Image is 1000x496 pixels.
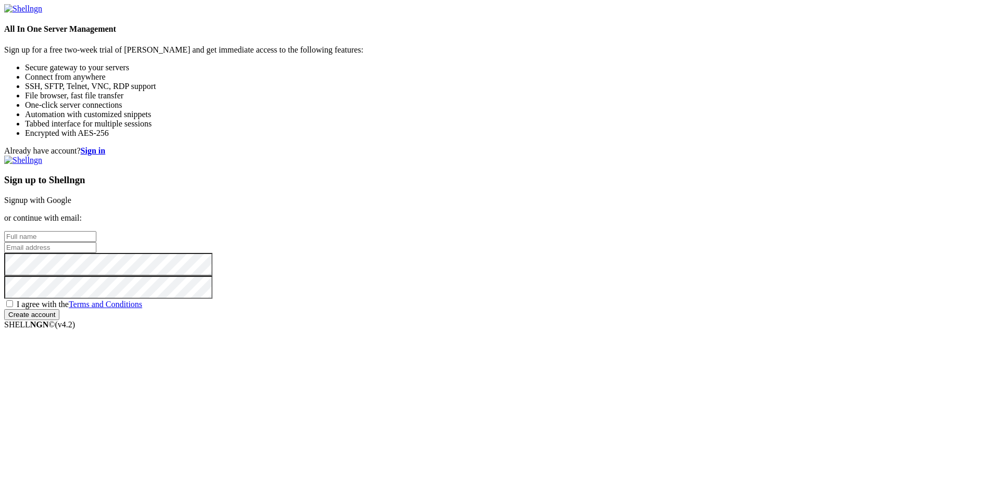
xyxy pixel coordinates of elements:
[4,231,96,242] input: Full name
[25,82,996,91] li: SSH, SFTP, Telnet, VNC, RDP support
[4,146,996,156] div: Already have account?
[6,300,13,307] input: I agree with theTerms and Conditions
[4,174,996,186] h3: Sign up to Shellngn
[25,110,996,119] li: Automation with customized snippets
[17,300,142,309] span: I agree with the
[30,320,49,329] b: NGN
[25,129,996,138] li: Encrypted with AES-256
[25,91,996,100] li: File browser, fast file transfer
[4,309,59,320] input: Create account
[69,300,142,309] a: Terms and Conditions
[4,24,996,34] h4: All In One Server Management
[25,63,996,72] li: Secure gateway to your servers
[4,45,996,55] p: Sign up for a free two-week trial of [PERSON_NAME] and get immediate access to the following feat...
[4,320,75,329] span: SHELL ©
[4,213,996,223] p: or continue with email:
[25,119,996,129] li: Tabbed interface for multiple sessions
[4,4,42,14] img: Shellngn
[55,320,76,329] span: 4.2.0
[4,196,71,205] a: Signup with Google
[4,242,96,253] input: Email address
[81,146,106,155] a: Sign in
[25,72,996,82] li: Connect from anywhere
[25,100,996,110] li: One-click server connections
[4,156,42,165] img: Shellngn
